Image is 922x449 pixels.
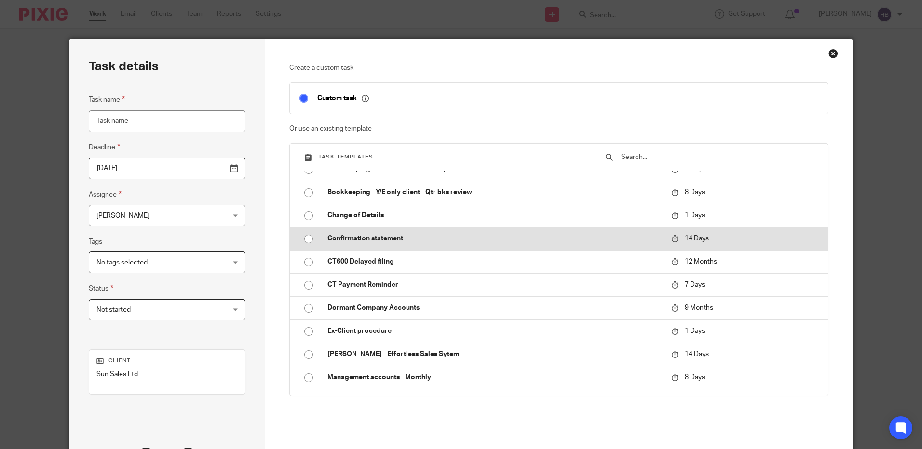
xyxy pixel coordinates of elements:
[327,280,662,290] p: CT Payment Reminder
[89,110,245,132] input: Task name
[685,212,705,219] span: 1 Days
[685,374,705,381] span: 8 Days
[89,283,113,294] label: Status
[89,237,102,247] label: Tags
[89,142,120,153] label: Deadline
[96,259,148,266] span: No tags selected
[96,357,238,365] p: Client
[685,189,705,196] span: 8 Days
[89,58,159,75] h2: Task details
[317,94,369,103] p: Custom task
[327,372,662,382] p: Management accounts - Monthly
[828,49,838,58] div: Close this dialog window
[318,154,373,159] span: Task templates
[327,326,662,336] p: Ex-Client procedure
[685,258,717,265] span: 12 Months
[96,306,131,313] span: Not started
[327,257,662,266] p: CT600 Delayed filing
[685,281,705,288] span: 7 Days
[289,63,828,73] p: Create a custom task
[685,351,709,357] span: 14 Days
[327,234,662,243] p: Confirmation statement
[89,158,245,179] input: Pick a date
[327,303,662,313] p: Dormant Company Accounts
[327,187,662,197] p: Bookkeeping - Y/E only client - Qtr bks review
[620,152,818,162] input: Search...
[685,328,705,334] span: 1 Days
[327,396,662,405] p: Management accounts - Quarterly
[327,211,662,220] p: Change of Details
[685,235,709,242] span: 14 Days
[96,212,149,219] span: [PERSON_NAME]
[289,124,828,133] p: Or use an existing template
[327,349,662,359] p: [PERSON_NAME] - Effortless Sales Sytem
[89,189,122,200] label: Assignee
[685,304,713,311] span: 9 Months
[89,94,125,105] label: Task name
[96,370,238,379] p: Sun Sales Ltd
